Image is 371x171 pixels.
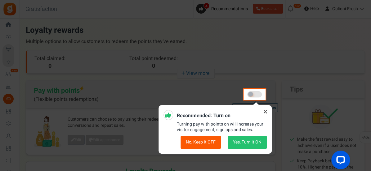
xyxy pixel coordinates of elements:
h5: Recommended: Turn on [177,113,267,119]
button: No, Keep it OFF [181,136,221,149]
p: Turning pay with points on will increase your visitor engagement, sign ups and sales. [177,122,267,133]
button: Yes, Turn it ON [228,136,267,149]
